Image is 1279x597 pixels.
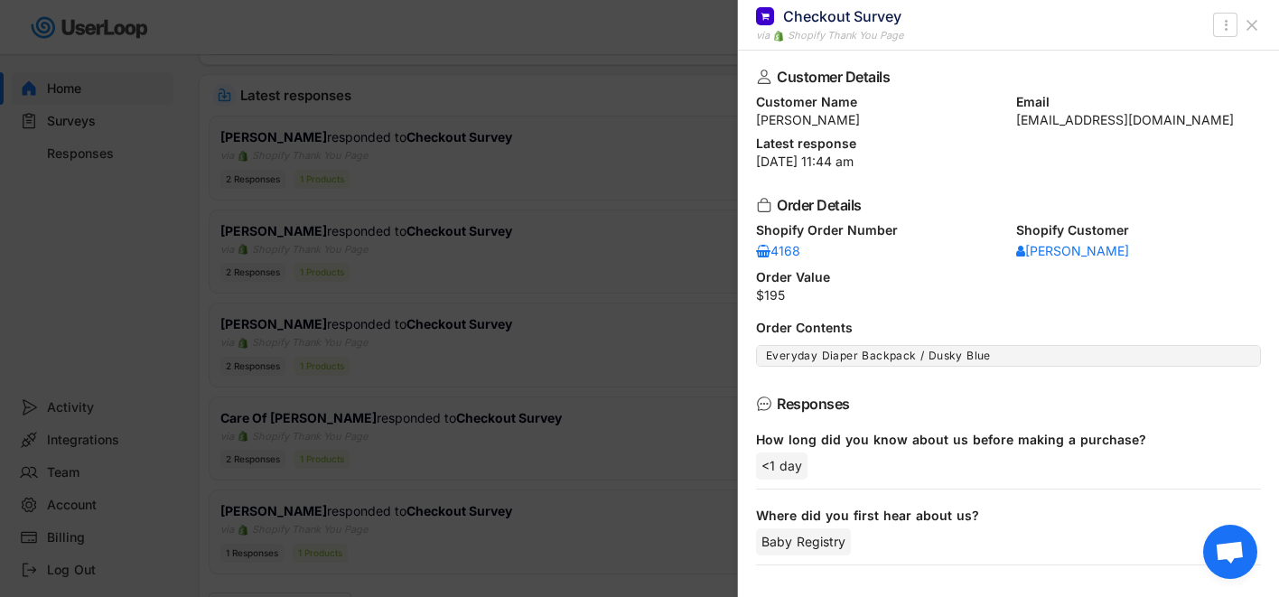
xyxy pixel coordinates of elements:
[756,432,1246,448] div: How long did you know about us before making a purchase?
[1016,242,1129,260] a: [PERSON_NAME]
[756,137,1261,150] div: Latest response
[773,31,784,42] img: 1156660_ecommerce_logo_shopify_icon%20%281%29.png
[756,114,1002,126] div: [PERSON_NAME]
[788,28,903,43] div: Shopify Thank You Page
[756,155,1261,168] div: [DATE] 11:44 am
[1203,525,1257,579] a: Open chat
[756,289,1261,302] div: $195
[756,508,1246,524] div: Where did you first hear about us?
[1016,245,1129,257] div: [PERSON_NAME]
[756,224,1002,237] div: Shopify Order Number
[756,271,1261,284] div: Order Value
[1016,114,1262,126] div: [EMAIL_ADDRESS][DOMAIN_NAME]
[1217,14,1235,36] button: 
[1016,96,1262,108] div: Email
[756,322,1261,334] div: Order Contents
[756,96,1002,108] div: Customer Name
[777,396,1232,411] div: Responses
[777,198,1232,212] div: Order Details
[756,28,770,43] div: via
[766,349,1251,363] div: Everyday Diaper Backpack / Dusky Blue
[1016,224,1262,237] div: Shopify Customer
[756,528,851,555] div: Baby Registry
[756,242,810,260] a: 4168
[777,70,1232,84] div: Customer Details
[1224,15,1228,34] text: 
[783,6,901,26] div: Checkout Survey
[756,245,810,257] div: 4168
[756,452,808,480] div: <1 day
